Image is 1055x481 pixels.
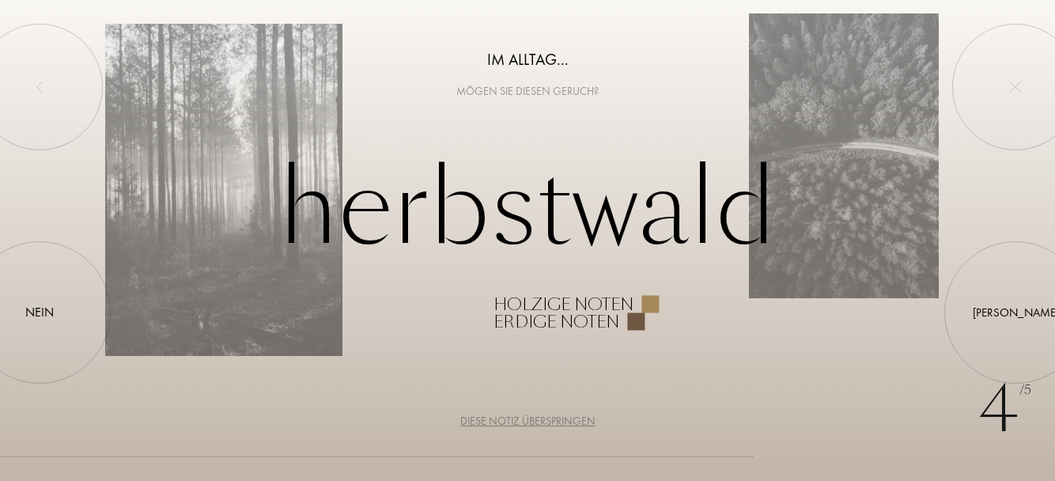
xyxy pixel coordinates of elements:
[105,151,949,331] div: Herbstwald
[33,81,46,93] img: left_onboard.svg
[493,313,619,331] div: Erdige Noten
[493,296,633,313] div: Holzige Noten
[460,413,596,430] div: Diese Notiz überspringen
[1009,81,1022,93] img: quit_onboard.svg
[1019,381,1031,400] span: /5
[25,303,54,322] div: Nein
[978,362,1031,457] div: 4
